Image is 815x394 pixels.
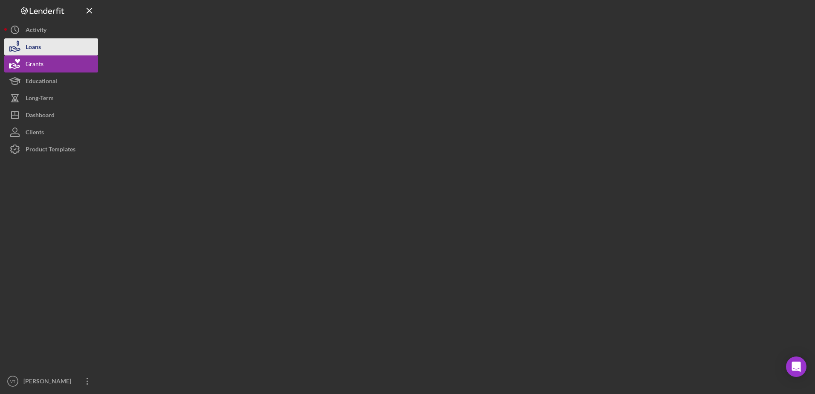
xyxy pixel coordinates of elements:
[4,55,98,72] button: Grants
[26,141,75,160] div: Product Templates
[4,38,98,55] button: Loans
[26,72,57,92] div: Educational
[4,21,98,38] button: Activity
[26,90,54,109] div: Long-Term
[10,379,15,384] text: VT
[4,373,98,390] button: VT[PERSON_NAME]
[26,21,46,41] div: Activity
[786,356,806,377] div: Open Intercom Messenger
[26,107,55,126] div: Dashboard
[26,124,44,143] div: Clients
[26,55,43,75] div: Grants
[4,107,98,124] button: Dashboard
[26,38,41,58] div: Loans
[4,72,98,90] button: Educational
[4,141,98,158] button: Product Templates
[21,373,77,392] div: [PERSON_NAME]
[4,90,98,107] button: Long-Term
[4,124,98,141] button: Clients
